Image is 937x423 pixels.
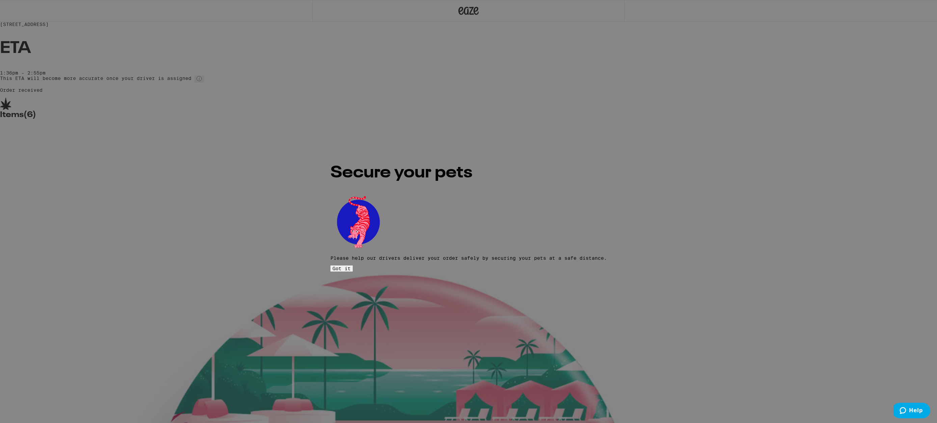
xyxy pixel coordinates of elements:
button: Got it [330,265,353,272]
iframe: Opens a widget where you can find more information [893,403,930,420]
h2: Secure your pets [330,165,607,181]
img: pets [330,194,386,250]
span: Got it [332,266,351,271]
p: Please help our drivers deliver your order safely by securing your pets at a safe distance. [330,255,607,261]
